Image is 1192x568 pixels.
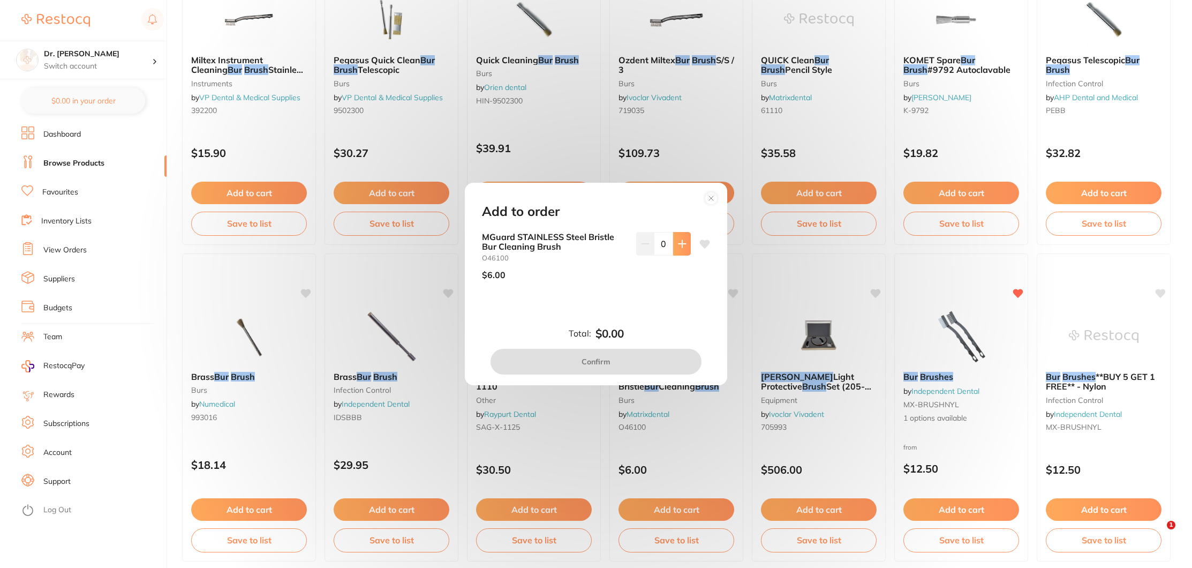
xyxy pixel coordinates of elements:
small: O46100 [482,254,628,262]
span: 1 [1167,521,1175,529]
iframe: Intercom live chat [1145,521,1171,547]
label: Total: [569,328,591,338]
b: MGuard STAINLESS Steel Bristle Bur Cleaning Brush [482,232,628,252]
b: $0.00 [595,327,624,340]
h2: Add to order [482,204,560,219]
button: Confirm [491,349,701,375]
p: $6.00 [482,270,506,280]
